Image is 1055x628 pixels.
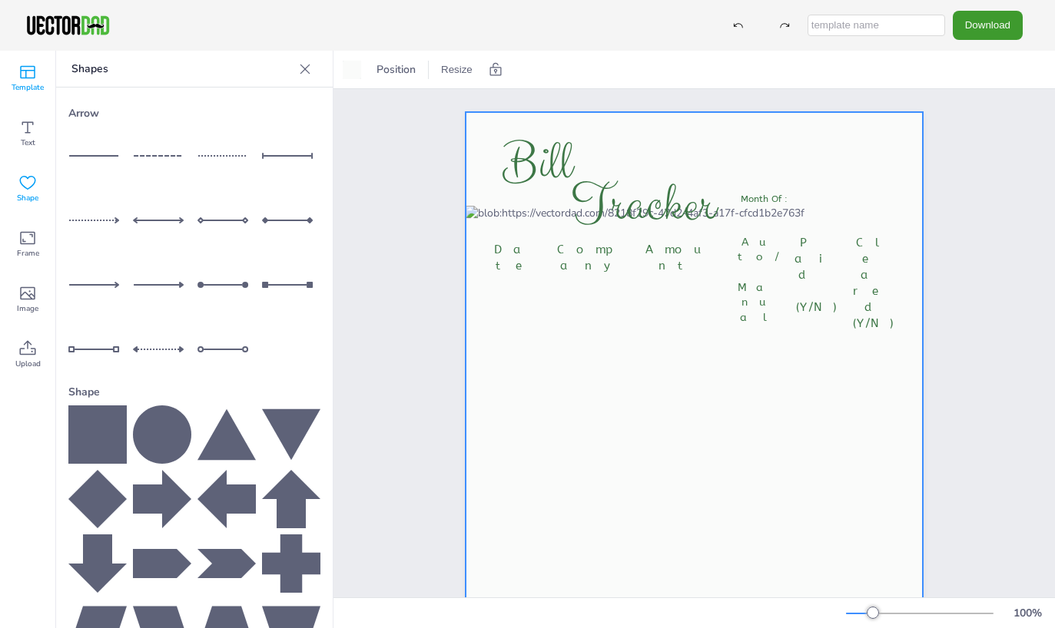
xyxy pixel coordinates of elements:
img: VectorDad-1.png [25,14,111,37]
span: Date [494,243,538,273]
p: Shapes [71,51,293,88]
span: Cleared (Y/N) [853,236,894,330]
span: Text [21,137,35,149]
span: Company [557,243,615,273]
span: Upload [15,358,41,370]
span: Frame [17,247,39,259]
button: Resize [435,58,479,82]
div: Arrow [68,100,320,127]
div: 100 % [1009,606,1046,620]
div: Shape [68,378,320,405]
span: Position [373,62,419,77]
span: Tracker [571,169,715,242]
span: Auto/ Manual [738,236,779,324]
span: Paid (Y/N) [795,236,838,314]
span: Month Of : [741,193,788,204]
input: template name [808,15,945,36]
span: Amount [645,243,712,273]
span: Template [12,81,44,94]
span: Image [17,302,38,315]
button: Download [953,11,1023,39]
span: Shape [17,192,38,204]
span: Bill [503,128,572,200]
